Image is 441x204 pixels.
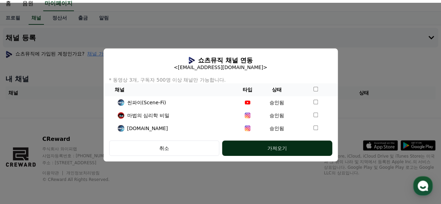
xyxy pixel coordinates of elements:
[119,145,209,152] div: 취소
[117,112,124,119] img: profile
[236,145,318,152] div: 가져오기
[260,109,294,122] td: 승인됨
[46,146,90,164] a: 대화
[109,141,219,156] button: 취소
[127,112,169,119] p: 마법의 심리학 비밀
[2,146,46,164] a: 홈
[127,99,166,106] p: 씬파이(Scene-Fi)
[104,48,338,161] div: modal
[222,141,332,156] button: 가져오기
[260,83,294,96] th: 상태
[260,96,294,109] td: 승인됨
[127,125,168,132] p: [DOMAIN_NAME]
[22,157,26,162] span: 홈
[64,157,72,163] span: 대화
[104,83,235,96] th: 채널
[108,157,116,162] span: 설정
[235,83,260,96] th: 타입
[104,76,338,83] p: * 동영상 3개, 구독자 500명 이상 채널만 가능합니다.
[168,64,273,71] p: <[EMAIL_ADDRESS][DOMAIN_NAME]>
[260,122,294,135] td: 승인됨
[90,146,134,164] a: 설정
[117,99,124,106] img: profile
[188,57,195,64] img: profile
[198,57,253,64] h5: 쇼츠뮤직 채널 연동
[117,125,124,132] img: profile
